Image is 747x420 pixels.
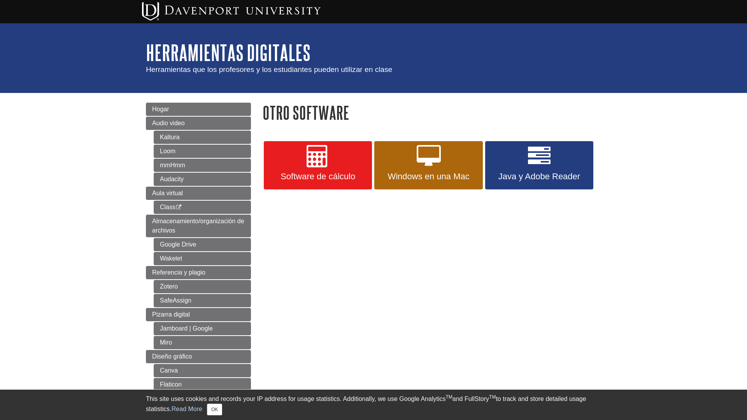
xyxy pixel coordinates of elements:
[142,2,321,21] img: Davenport University
[146,350,251,363] a: Diseño gráfico
[445,394,452,400] sup: TM
[146,215,251,237] a: Almacenamiento/organización de archivos
[152,106,169,112] span: Hogar
[146,266,251,279] a: Referencia y plagio
[146,103,251,116] a: Hogar
[175,205,182,210] i: This link opens in a new window
[146,308,251,321] a: Pizarra digital
[154,145,251,158] a: Loom
[154,173,251,186] a: Audacity
[172,406,202,412] a: Read More
[152,120,185,126] span: Audio video
[146,187,251,200] a: Aula virtual
[146,65,393,73] span: Herramientas que los profesores y los estudiantes pueden utilizar en clase
[489,394,496,400] sup: TM
[154,378,251,391] a: Flaticon
[154,336,251,349] a: Miro
[263,103,601,122] h1: Otro software
[154,159,251,172] a: mmHmm
[154,201,251,214] a: Class
[154,364,251,377] a: Canva
[380,171,477,182] span: Windows en una Mac
[485,141,593,189] a: Java y Adobe Reader
[154,131,251,144] a: Kaltura
[152,190,183,196] span: Aula virtual
[152,311,190,318] span: Pizarra digital
[152,269,205,276] span: Referencia y plagio
[154,238,251,251] a: Google Drive
[264,141,372,189] a: Software de cálculo
[154,280,251,293] a: Zotero
[152,353,192,360] span: Diseño gráfico
[491,171,587,182] span: Java y Adobe Reader
[152,218,244,234] span: Almacenamiento/organización de archivos
[146,40,310,65] a: Herramientas digitales
[154,322,251,335] a: Jamboard | Google
[207,404,222,415] button: Close
[146,117,251,130] a: Audio video
[146,394,601,415] div: This site uses cookies and records your IP address for usage statistics. Additionally, we use Goo...
[154,252,251,265] a: Wakelet
[154,294,251,307] a: SafeAssign
[270,171,366,182] span: Software de cálculo
[374,141,482,189] a: Windows en una Mac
